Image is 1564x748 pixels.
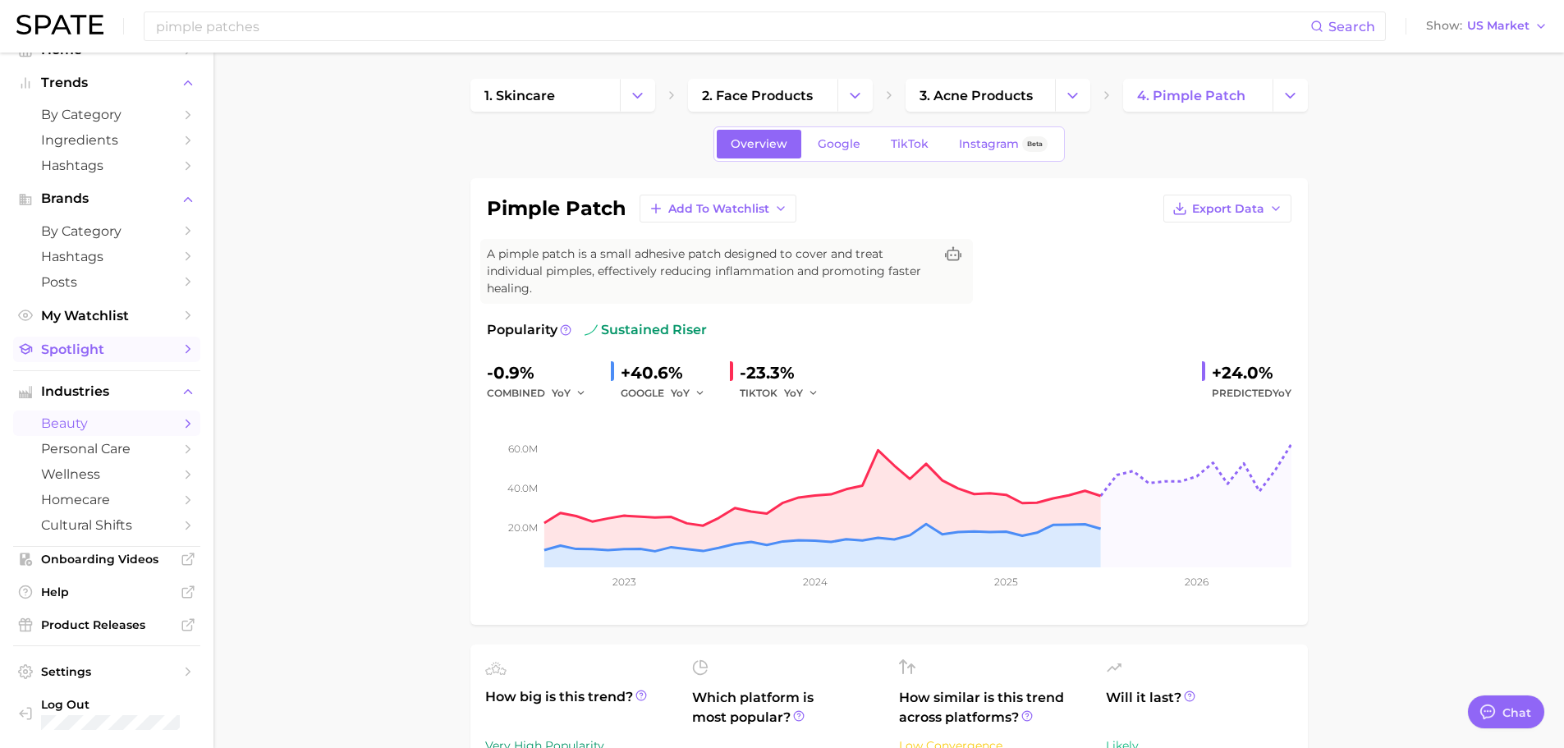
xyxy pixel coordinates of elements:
[552,383,587,403] button: YoY
[13,102,200,127] a: by Category
[487,246,933,297] span: A pimple patch is a small adhesive patch designed to cover and treat individual pimples, effectiv...
[668,202,769,216] span: Add to Watchlist
[13,127,200,153] a: Ingredients
[784,386,803,400] span: YoY
[899,688,1086,727] span: How similar is this trend across platforms?
[13,153,200,178] a: Hashtags
[837,79,873,112] button: Change Category
[717,130,801,158] a: Overview
[1212,360,1291,386] div: +24.0%
[13,580,200,604] a: Help
[13,269,200,295] a: Posts
[41,342,172,357] span: Spotlight
[621,360,717,386] div: +40.6%
[920,88,1033,103] span: 3. acne products
[784,383,819,403] button: YoY
[13,218,200,244] a: by Category
[906,79,1055,112] a: 3. acne products
[1106,688,1293,727] span: Will it last?
[818,137,860,151] span: Google
[13,436,200,461] a: personal care
[13,512,200,538] a: cultural shifts
[1422,16,1552,37] button: ShowUS Market
[41,441,172,457] span: personal care
[13,547,200,571] a: Onboarding Videos
[13,71,200,95] button: Trends
[487,360,598,386] div: -0.9%
[740,383,830,403] div: TIKTOK
[13,186,200,211] button: Brands
[731,137,787,151] span: Overview
[1212,383,1291,403] span: Predicted
[994,576,1018,588] tspan: 2025
[688,79,837,112] a: 2. face products
[1055,79,1090,112] button: Change Category
[484,88,555,103] span: 1. skincare
[13,337,200,362] a: Spotlight
[470,79,620,112] a: 1. skincare
[41,415,172,431] span: beauty
[640,195,796,223] button: Add to Watchlist
[692,688,879,742] span: Which platform is most popular?
[585,320,707,340] span: sustained riser
[13,379,200,404] button: Industries
[13,411,200,436] a: beauty
[1137,88,1245,103] span: 4. pimple patch
[1163,195,1291,223] button: Export Data
[740,360,830,386] div: -23.3%
[41,107,172,122] span: by Category
[13,244,200,269] a: Hashtags
[41,158,172,173] span: Hashtags
[41,617,172,632] span: Product Releases
[702,88,813,103] span: 2. face products
[1273,387,1291,399] span: YoY
[41,585,172,599] span: Help
[16,15,103,34] img: SPATE
[802,576,827,588] tspan: 2024
[552,386,571,400] span: YoY
[1027,137,1043,151] span: Beta
[13,692,200,735] a: Log out. Currently logged in with e-mail kaitlyn.olert@loreal.com.
[1426,21,1462,30] span: Show
[41,552,172,567] span: Onboarding Videos
[41,517,172,533] span: cultural shifts
[41,274,172,290] span: Posts
[41,492,172,507] span: homecare
[41,466,172,482] span: wellness
[487,199,626,218] h1: pimple patch
[1185,576,1209,588] tspan: 2026
[585,324,598,337] img: sustained riser
[487,320,557,340] span: Popularity
[41,249,172,264] span: Hashtags
[1123,79,1273,112] a: 4. pimple patch
[1328,19,1375,34] span: Search
[41,223,172,239] span: by Category
[41,76,172,90] span: Trends
[13,303,200,328] a: My Watchlist
[671,386,690,400] span: YoY
[41,697,187,712] span: Log Out
[41,308,172,324] span: My Watchlist
[41,384,172,399] span: Industries
[154,12,1310,40] input: Search here for a brand, industry, or ingredient
[13,659,200,684] a: Settings
[487,383,598,403] div: combined
[13,487,200,512] a: homecare
[41,191,172,206] span: Brands
[877,130,943,158] a: TikTok
[1192,202,1264,216] span: Export Data
[41,132,172,148] span: Ingredients
[891,137,929,151] span: TikTok
[1467,21,1530,30] span: US Market
[945,130,1062,158] a: InstagramBeta
[621,383,717,403] div: GOOGLE
[13,613,200,637] a: Product Releases
[485,687,672,727] span: How big is this trend?
[620,79,655,112] button: Change Category
[13,461,200,487] a: wellness
[804,130,874,158] a: Google
[41,664,172,679] span: Settings
[1273,79,1308,112] button: Change Category
[671,383,706,403] button: YoY
[612,576,635,588] tspan: 2023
